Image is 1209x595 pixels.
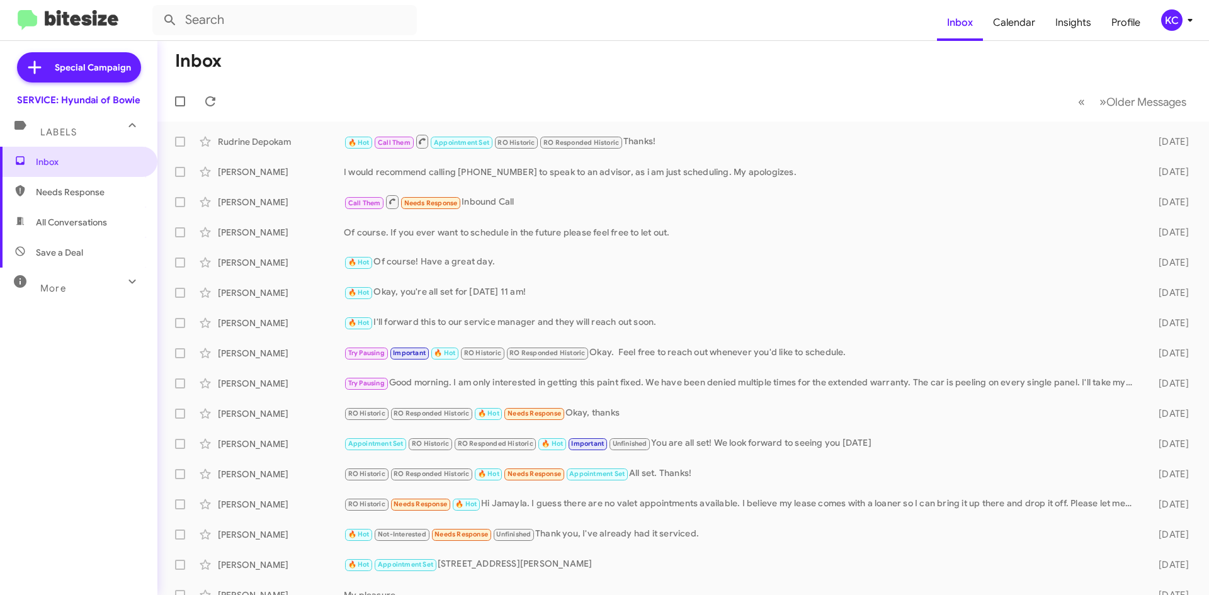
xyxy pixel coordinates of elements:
[218,377,344,390] div: [PERSON_NAME]
[36,246,83,259] span: Save a Deal
[218,135,344,148] div: Rudrine Depokam
[218,438,344,450] div: [PERSON_NAME]
[218,317,344,329] div: [PERSON_NAME]
[17,52,141,82] a: Special Campaign
[1161,9,1183,31] div: KC
[348,139,370,147] span: 🔥 Hot
[348,199,381,207] span: Call Them
[40,283,66,294] span: More
[378,530,426,538] span: Not-Interested
[1138,498,1199,511] div: [DATE]
[218,196,344,208] div: [PERSON_NAME]
[1138,226,1199,239] div: [DATE]
[455,500,477,508] span: 🔥 Hot
[404,199,458,207] span: Needs Response
[218,347,344,360] div: [PERSON_NAME]
[348,470,385,478] span: RO Historic
[17,94,140,106] div: SERVICE: Hyundai of Bowie
[218,256,344,269] div: [PERSON_NAME]
[344,497,1138,511] div: Hi Jamayla. I guess there are no valet appointments available. I believe my lease comes with a lo...
[508,409,561,417] span: Needs Response
[458,439,533,448] span: RO Responded Historic
[497,139,535,147] span: RO Historic
[478,470,499,478] span: 🔥 Hot
[152,5,417,35] input: Search
[378,560,433,569] span: Appointment Set
[1138,438,1199,450] div: [DATE]
[571,439,604,448] span: Important
[344,255,1138,269] div: Of course! Have a great day.
[478,409,499,417] span: 🔥 Hot
[36,186,143,198] span: Needs Response
[344,315,1138,330] div: I'll forward this to our service manager and they will reach out soon.
[1150,9,1195,31] button: KC
[1070,89,1093,115] button: Previous
[344,166,1138,178] div: I would recommend calling [PHONE_NUMBER] to speak to an advisor, as i am just scheduling. My apol...
[1138,468,1199,480] div: [DATE]
[348,500,385,508] span: RO Historic
[937,4,983,41] a: Inbox
[569,470,625,478] span: Appointment Set
[344,194,1138,210] div: Inbound Call
[1106,95,1186,109] span: Older Messages
[542,439,563,448] span: 🔥 Hot
[394,409,469,417] span: RO Responded Historic
[394,500,447,508] span: Needs Response
[218,226,344,239] div: [PERSON_NAME]
[348,349,385,357] span: Try Pausing
[1138,347,1199,360] div: [DATE]
[1101,4,1150,41] a: Profile
[1138,528,1199,541] div: [DATE]
[348,288,370,297] span: 🔥 Hot
[344,133,1138,149] div: Thanks!
[393,349,426,357] span: Important
[1099,94,1106,110] span: »
[1078,94,1085,110] span: «
[1138,377,1199,390] div: [DATE]
[175,51,222,71] h1: Inbox
[1138,256,1199,269] div: [DATE]
[344,406,1138,421] div: Okay, thanks
[348,409,385,417] span: RO Historic
[344,346,1138,360] div: Okay. Feel free to reach out whenever you'd like to schedule.
[1138,286,1199,299] div: [DATE]
[218,166,344,178] div: [PERSON_NAME]
[412,439,449,448] span: RO Historic
[1138,317,1199,329] div: [DATE]
[344,557,1138,572] div: [STREET_ADDRESS][PERSON_NAME]
[434,139,489,147] span: Appointment Set
[394,470,469,478] span: RO Responded Historic
[983,4,1045,41] a: Calendar
[344,436,1138,451] div: You are all set! We look forward to seeing you [DATE]
[613,439,647,448] span: Unfinished
[509,349,585,357] span: RO Responded Historic
[543,139,619,147] span: RO Responded Historic
[36,156,143,168] span: Inbox
[218,286,344,299] div: [PERSON_NAME]
[434,349,455,357] span: 🔥 Hot
[344,285,1138,300] div: Okay, you're all set for [DATE] 11 am!
[344,467,1138,481] div: All set. Thanks!
[348,560,370,569] span: 🔥 Hot
[378,139,411,147] span: Call Them
[218,468,344,480] div: [PERSON_NAME]
[218,528,344,541] div: [PERSON_NAME]
[348,530,370,538] span: 🔥 Hot
[36,216,107,229] span: All Conversations
[464,349,501,357] span: RO Historic
[434,530,488,538] span: Needs Response
[496,530,531,538] span: Unfinished
[55,61,131,74] span: Special Campaign
[1138,407,1199,420] div: [DATE]
[348,258,370,266] span: 🔥 Hot
[1138,135,1199,148] div: [DATE]
[218,558,344,571] div: [PERSON_NAME]
[1138,166,1199,178] div: [DATE]
[344,376,1138,390] div: Good morning. I am only interested in getting this paint fixed. We have been denied multiple time...
[1045,4,1101,41] a: Insights
[348,439,404,448] span: Appointment Set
